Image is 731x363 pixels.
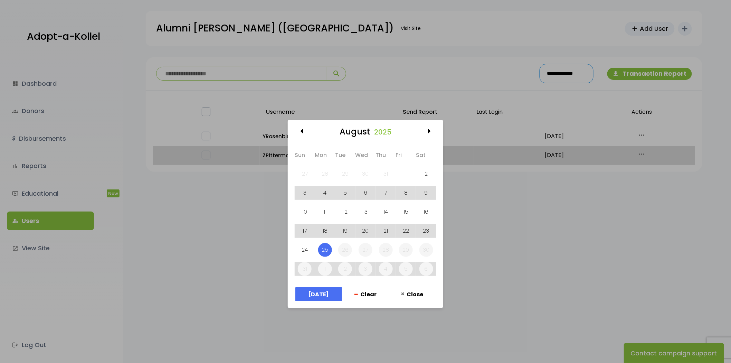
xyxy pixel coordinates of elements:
div: August 23, 2025 [419,224,433,238]
th: Wednesday [355,148,376,162]
button: Close [389,287,436,301]
div: August 20, 2025 [359,224,372,238]
div: August 13, 2025 [359,205,372,219]
th: Monday [315,148,335,162]
div: August 24, 2025 [298,243,312,257]
div: July 30, 2025 [359,167,372,181]
div: August 7, 2025 [379,186,393,200]
div: August 6, 2025 [359,186,372,200]
div: August 31, 2025 [298,262,312,276]
div: August 18, 2025 [318,224,332,238]
div: August 27, 2025 [359,243,372,257]
div: August 19, 2025 [338,224,352,238]
div: August 14, 2025 [379,205,393,219]
div: September 1, 2025 [318,262,332,276]
div: August 21, 2025 [379,224,393,238]
div: August 1, 2025 [399,167,413,181]
div: August 25, 2025 [318,243,332,257]
div: September 2, 2025 [338,262,352,276]
div: August 16, 2025 [419,205,433,219]
div: August 8, 2025 [399,186,413,200]
div: September 3, 2025 [359,262,372,276]
div: August [340,127,371,137]
div: August 4, 2025 [318,186,332,200]
div: July 28, 2025 [318,167,332,181]
div: August 2, 2025 [419,167,433,181]
button: [DATE] [295,287,342,301]
div: August 9, 2025 [419,186,433,200]
div: August 28, 2025 [379,243,393,257]
div: August 3, 2025 [298,186,312,200]
div: August 12, 2025 [338,205,352,219]
div: August 15, 2025 [399,205,413,219]
div: July 31, 2025 [379,167,393,181]
div: September 4, 2025 [379,262,393,276]
th: Saturday [416,148,436,162]
div: September 6, 2025 [419,262,433,276]
th: Friday [396,148,416,162]
th: Tuesday [335,148,355,162]
div: August 17, 2025 [298,224,312,238]
div: August 22, 2025 [399,224,413,238]
div: August 10, 2025 [298,205,312,219]
div: July 27, 2025 [298,167,312,181]
div: August 30, 2025 [419,243,433,257]
div: August 5, 2025 [338,186,352,200]
div: August 29, 2025 [399,243,413,257]
div: August 11, 2025 [318,205,332,219]
div: September 5, 2025 [399,262,413,276]
div: August 26, 2025 [338,243,352,257]
button: Clear [342,287,389,301]
th: Thursday [376,148,396,162]
div: 2025 [374,128,392,136]
div: July 29, 2025 [338,167,352,181]
th: Sunday [295,148,315,162]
